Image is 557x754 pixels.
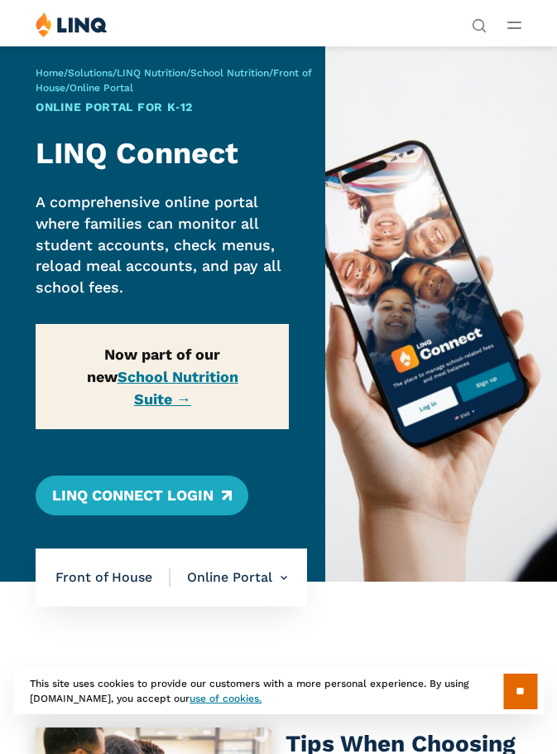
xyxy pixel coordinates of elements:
strong: Now part of our new [87,346,238,408]
a: use of cookies. [190,693,262,704]
a: Home [36,67,64,79]
img: LINQ | K‑12 Software [36,12,108,37]
a: School Nutrition [190,67,269,79]
li: Online Portal [170,549,287,607]
button: Open Main Menu [507,16,521,34]
span: Online Portal [70,82,133,94]
strong: LINQ Connect [36,136,238,171]
h1: Online Portal for K‑12 [36,99,289,116]
nav: Utility Navigation [472,12,487,31]
p: A comprehensive online portal where families can monitor all student accounts, check menus, reloa... [36,191,289,298]
a: School Nutrition Suite → [118,368,238,408]
span: Front of House [55,568,170,587]
span: / / / / / [36,67,312,94]
a: LINQ Nutrition [117,67,186,79]
button: Open Search Bar [472,17,487,31]
div: This site uses cookies to provide our customers with a more personal experience. By using [DOMAIN... [13,668,544,714]
a: LINQ Connect Login [36,476,248,515]
a: Solutions [68,67,113,79]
